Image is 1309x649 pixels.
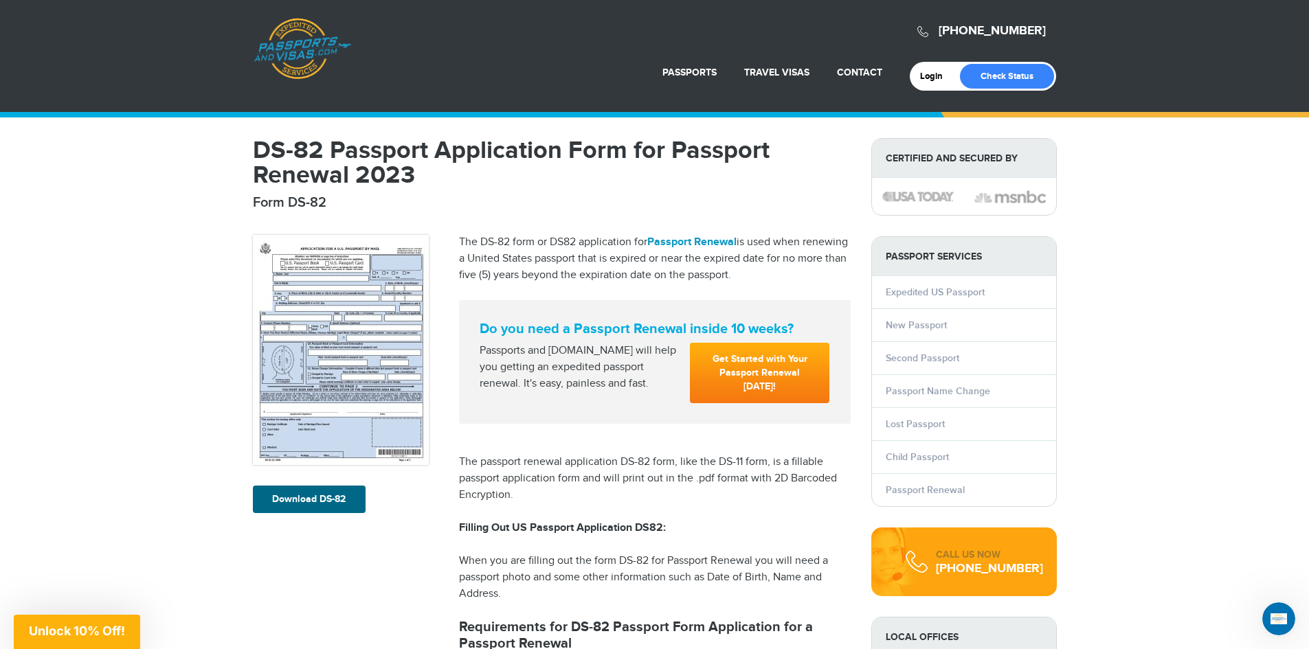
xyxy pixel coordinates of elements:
a: [PHONE_NUMBER] [939,23,1046,38]
a: Passport Renewal [886,484,965,496]
img: image description [882,192,954,201]
a: Child Passport [886,451,949,463]
strong: Do you need a Passport Renewal inside 10 weeks? [480,321,830,337]
div: Unlock 10% Off! [14,615,140,649]
a: Passport Renewal [647,236,737,249]
strong: Filling Out US Passport Application DS82: [459,521,666,534]
a: Login [920,71,952,82]
a: Passport Name Change [886,385,990,397]
img: DS-82 [253,235,429,465]
a: Passports & [DOMAIN_NAME] [254,18,351,80]
a: Download DS-82 [253,486,366,513]
p: The passport renewal application DS-82 form, like the DS-11 form, is a fillable passport applicat... [459,454,851,503]
a: Get Started with Your Passport Renewal [DATE]! [690,343,829,403]
a: Travel Visas [744,67,809,78]
a: Expedited US Passport [886,286,985,298]
iframe: Customer reviews powered by Trustpilot [459,424,851,437]
strong: Certified and Secured by [872,139,1056,178]
p: The DS-82 form or DS82 application for is used when renewing a United States passport that is exp... [459,234,851,284]
img: image description [974,189,1046,205]
a: Check Status [960,64,1054,89]
div: Passports and [DOMAIN_NAME] will help you getting an expedited passport renewal. It's easy, painl... [474,343,685,392]
a: Contact [837,67,882,78]
a: Passports [662,67,717,78]
h1: DS-82 Passport Application Form for Passport Renewal 2023 [253,138,851,187]
div: [PHONE_NUMBER] [936,562,1043,576]
a: Second Passport [886,352,959,364]
iframe: Intercom live chat [1262,602,1295,635]
a: Lost Passport [886,418,945,430]
p: When you are filling out the form DS-82 for Passport Renewal you will need a passport photo and s... [459,553,851,602]
a: New Passport [886,319,947,331]
div: CALL US NOW [936,548,1043,562]
h2: Form DS-82 [253,194,851,211]
span: Unlock 10% Off! [29,624,125,638]
strong: PASSPORT SERVICES [872,237,1056,276]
